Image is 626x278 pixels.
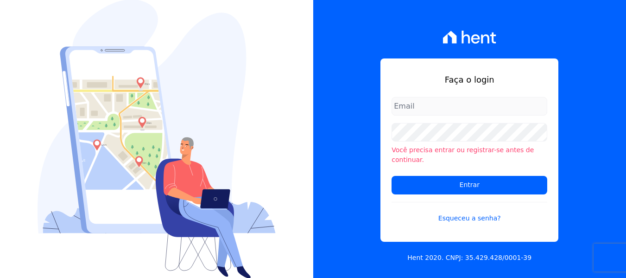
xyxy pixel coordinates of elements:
li: Você precisa entrar ou registrar-se antes de continuar. [392,145,547,165]
h1: Faça o login [392,73,547,86]
input: Entrar [392,176,547,194]
a: Esqueceu a senha? [392,202,547,223]
p: Hent 2020. CNPJ: 35.429.428/0001-39 [407,253,531,263]
input: Email [392,97,547,116]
